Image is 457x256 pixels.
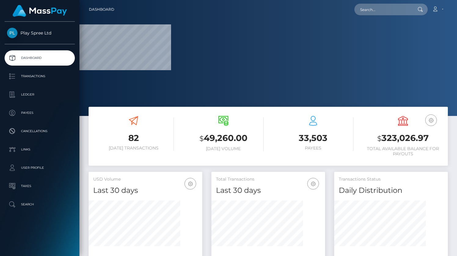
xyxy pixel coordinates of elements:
[339,185,443,196] h4: Daily Distribution
[7,108,72,117] p: Payees
[377,134,382,143] small: $
[273,146,353,151] h6: Payees
[13,5,67,17] img: MassPay Logo
[93,132,174,144] h3: 82
[183,132,264,145] h3: 49,260.00
[5,30,75,36] span: Play Spree Ltd
[354,4,412,15] input: Search...
[7,127,72,136] p: Cancellations
[363,146,443,157] h6: Total Available Balance for Payouts
[93,146,174,151] h6: [DATE] Transactions
[183,146,264,151] h6: [DATE] Volume
[93,185,198,196] h4: Last 30 days
[7,200,72,209] p: Search
[363,132,443,145] h3: 323,026.97
[216,176,320,182] h5: Total Transactions
[5,197,75,212] a: Search
[93,176,198,182] h5: USD Volume
[5,178,75,194] a: Taxes
[5,160,75,175] a: User Profile
[339,176,443,182] h5: Transactions Status
[273,132,353,144] h3: 33,503
[7,72,72,81] p: Transactions
[5,87,75,102] a: Ledger
[7,163,72,172] p: User Profile
[7,28,17,38] img: Play Spree Ltd
[5,50,75,66] a: Dashboard
[5,124,75,139] a: Cancellations
[216,185,320,196] h4: Last 30 days
[7,182,72,191] p: Taxes
[5,105,75,121] a: Payees
[5,69,75,84] a: Transactions
[7,90,72,99] p: Ledger
[7,53,72,63] p: Dashboard
[89,3,114,16] a: Dashboard
[5,142,75,157] a: Links
[199,134,204,143] small: $
[7,145,72,154] p: Links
